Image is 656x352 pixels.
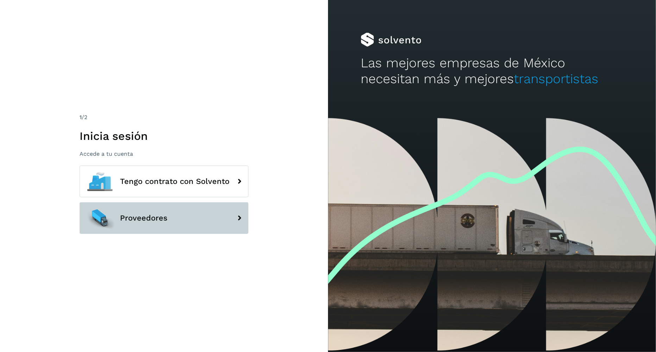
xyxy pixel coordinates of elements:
[120,214,168,222] span: Proveedores
[80,114,82,121] span: 1
[80,113,248,122] div: /2
[80,150,248,157] p: Accede a tu cuenta
[80,129,248,143] h1: Inicia sesión
[514,71,598,86] span: transportistas
[120,177,229,186] span: Tengo contrato con Solvento
[80,202,248,234] button: Proveedores
[361,55,623,87] h2: Las mejores empresas de México necesitan más y mejores
[80,166,248,197] button: Tengo contrato con Solvento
